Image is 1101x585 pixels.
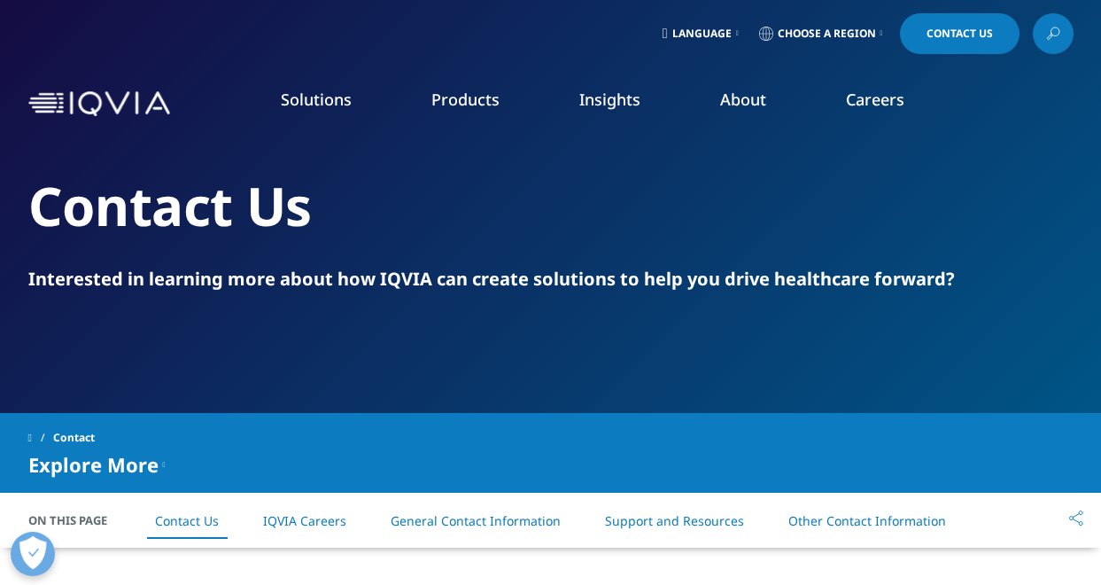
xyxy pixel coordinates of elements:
[53,422,95,454] span: Contact
[11,532,55,576] button: Open Preferences
[579,89,640,110] a: Insights
[28,454,159,475] span: Explore More
[155,512,219,529] a: Contact Us
[788,512,946,529] a: Other Contact Information
[177,62,1074,145] nav: Primary
[927,28,993,39] span: Contact Us
[431,89,500,110] a: Products
[263,512,346,529] a: IQVIA Careers
[778,27,876,41] span: Choose a Region
[281,89,352,110] a: Solutions
[28,91,170,117] img: IQVIA Healthcare Information Technology and Pharma Clinical Research Company
[605,512,744,529] a: Support and Resources
[28,173,1074,239] h2: Contact Us
[672,27,732,41] span: Language
[391,512,561,529] a: General Contact Information
[720,89,766,110] a: About
[846,89,904,110] a: Careers
[28,511,126,529] span: On This Page
[900,13,1020,54] a: Contact Us
[28,267,1074,292] div: Interested in learning more about how IQVIA can create solutions to help you drive healthcare for...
